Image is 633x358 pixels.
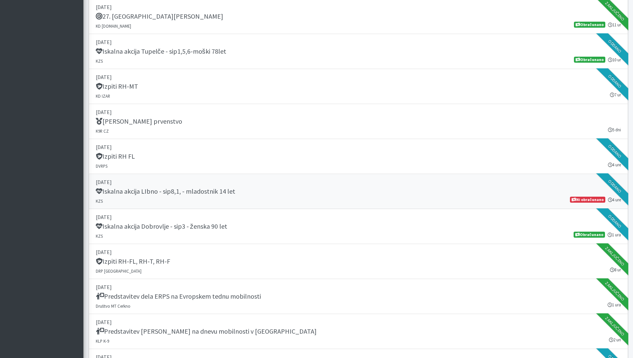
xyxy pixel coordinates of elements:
[96,213,621,221] p: [DATE]
[96,12,223,20] h5: 27. [GEOGRAPHIC_DATA][PERSON_NAME]
[96,93,110,99] small: KD IZAR
[96,3,621,11] p: [DATE]
[96,58,103,64] small: KZS
[96,248,621,256] p: [DATE]
[96,117,182,125] h5: [PERSON_NAME] prvenstvo
[574,57,605,63] span: Obračunano
[96,338,109,344] small: KLP K-9
[89,34,628,69] a: [DATE] Iskalna akcija Tupelče - sip1,5,6-moški 78let KZS 10 ur Obračunano Oddano
[89,314,628,349] a: [DATE] Predstavitev [PERSON_NAME] na dnevu mobilnosti v [GEOGRAPHIC_DATA] KLP K-9 2 uri Zaključeno
[89,209,628,244] a: [DATE] Iskalna akcija Dobrovlje - sip3 - ženska 90 let KZS 1 ura Obračunano Oddano
[89,244,628,279] a: [DATE] Izpiti RH-FL, RH-T, RH-F DRP [GEOGRAPHIC_DATA] 8 ur Zaključeno
[96,73,621,81] p: [DATE]
[96,187,235,195] h5: Iskalna akcija LIbno - sip8,1, - mladostnik 14 let
[96,198,103,204] small: KZS
[96,292,261,300] h5: Predstavitev dela ERPS na Evropskem tednu mobilnosti
[89,174,628,209] a: [DATE] Iskalna akcija LIbno - sip8,1, - mladostnik 14 let KZS 4 ure Ni obračunano Oddano
[96,178,621,186] p: [DATE]
[608,127,621,133] small: 5 dni
[574,22,605,28] span: Obračunano
[96,268,141,274] small: DRP [GEOGRAPHIC_DATA]
[96,222,227,230] h5: Iskalna akcija Dobrovlje - sip3 - ženska 90 let
[96,152,135,160] h5: Izpiti RH FL
[89,104,628,139] a: [DATE] [PERSON_NAME] prvenstvo K9R CZ 5 dni
[570,197,605,203] span: Ni obračunano
[96,143,621,151] p: [DATE]
[89,279,628,314] a: [DATE] Predstavitev dela ERPS na Evropskem tednu mobilnosti Društvo MT Cerkno 1 ura Zaključeno
[96,233,103,239] small: KZS
[96,108,621,116] p: [DATE]
[96,303,130,309] small: Društvo MT Cerkno
[89,69,628,104] a: [DATE] Izpiti RH-MT KD IZAR 7 ur Oddano
[96,327,317,335] h5: Predstavitev [PERSON_NAME] na dnevu mobilnosti v [GEOGRAPHIC_DATA]
[96,283,621,291] p: [DATE]
[89,139,628,174] a: [DATE] Izpiti RH FL DVRPS 4 ure Oddano
[96,128,109,134] small: K9R CZ
[96,47,226,55] h5: Iskalna akcija Tupelče - sip1,5,6-moški 78let
[96,82,138,90] h5: Izpiti RH-MT
[96,318,621,326] p: [DATE]
[574,232,605,238] span: Obračunano
[96,23,131,29] small: KD [DOMAIN_NAME]
[96,163,107,169] small: DVRPS
[96,257,170,265] h5: Izpiti RH-FL, RH-T, RH-F
[96,38,621,46] p: [DATE]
